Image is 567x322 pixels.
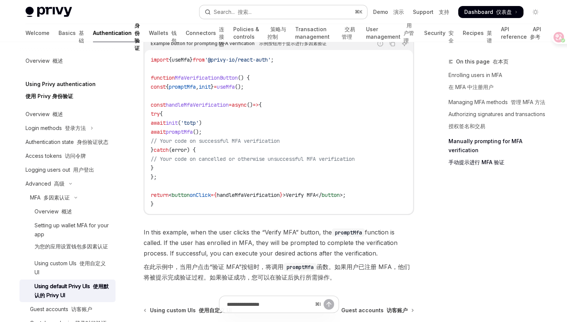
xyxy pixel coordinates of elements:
[151,74,175,81] span: function
[511,99,545,105] font: 管理 MFA 方法
[355,9,363,15] span: ⌘ K
[196,83,199,90] span: ,
[217,83,235,90] span: useMfa
[25,151,86,160] div: Access tokens
[160,110,163,117] span: {
[19,219,115,256] a: Setting up wallet MFA for your app为您的应用设置钱包多因素认证
[458,6,523,18] a: Dashboard 仪表盘
[448,108,547,135] a: Authorizing signatures and transactions授权签名和交易
[413,8,449,16] a: Support 支持
[43,194,70,201] font: 多因素认证
[77,139,108,145] font: 身份验证状态
[171,30,177,44] font: 钱包
[169,83,196,90] span: promptMfa
[190,192,211,198] span: onClick
[166,101,229,108] span: handleMfaVerification
[399,39,409,48] button: Ask AI
[169,192,172,198] span: <
[316,192,322,198] span: </
[151,101,166,108] span: const
[73,166,94,173] font: 用户登出
[65,125,86,131] font: 登录方法
[487,30,492,44] font: 菜谱
[151,201,154,207] span: }
[286,192,316,198] span: Verify MFA
[387,39,397,48] button: Copy the contents from the code block
[71,306,92,312] font: 访客账户
[187,147,196,153] span: ) {
[448,123,485,129] font: 授权签名和交易
[34,243,108,249] font: 为您的应用设置钱包多因素认证
[19,135,115,149] a: Authentication state 身份验证状态
[199,5,367,19] button: Open search
[259,101,262,108] span: {
[247,101,253,108] span: ()
[439,9,449,15] font: 支持
[193,128,202,135] span: ();
[54,180,64,187] font: 高级
[58,24,84,42] a: Basics 基础
[19,205,115,218] a: Overview 概述
[193,56,205,63] span: from
[501,24,541,42] a: API reference API 参考
[61,208,72,215] font: 概述
[172,192,190,198] span: button
[463,24,492,42] a: Recipes 菜谱
[151,56,169,63] span: import
[19,302,115,316] a: Guest accounts 访客账户
[493,58,508,65] font: 在本页
[151,156,355,162] span: // Your code on cancelled or otherwise unsuccessful MFA verification
[403,22,414,44] font: 用户管理
[283,192,286,198] span: >
[238,9,252,15] font: 搜索...
[135,22,140,51] font: 身份验证
[456,57,508,66] span: On this page
[52,111,63,117] font: 概述
[280,192,283,198] span: }
[448,96,547,108] a: Managing MFA methods 管理 MFA 方法
[186,24,224,42] a: Connectors 连接器
[151,174,157,180] span: };
[283,263,316,271] code: promptMfa
[25,24,49,42] a: Welcome
[151,39,327,48] div: Example button for prompting MFA verification
[169,147,172,153] span: (
[211,192,214,198] span: =
[34,207,72,216] div: Overview
[52,57,63,64] font: 概述
[181,119,199,126] span: 'totp'
[30,305,92,314] div: Guest accounts
[199,119,202,126] span: )
[227,296,312,313] input: Ask a question...
[25,165,94,174] div: Logging users out
[25,56,63,65] div: Overview
[393,9,404,15] font: 演示
[166,128,193,135] span: promptMfa
[253,101,259,108] span: =>
[259,41,327,46] font: 示例按钮用于提示进行多因素验证
[232,101,247,108] span: async
[19,191,115,204] button: Toggle MFA section
[151,192,169,198] span: return
[34,221,111,254] div: Setting up wallet MFA for your app
[322,192,340,198] span: button
[448,159,504,165] font: 手动提示进行 MFA 验证
[151,147,154,153] span: }
[217,192,280,198] span: handleMfaVerification
[19,54,115,68] a: Overview 概述
[233,24,286,42] a: Policies & controls 策略与控制
[448,69,547,96] a: Enrolling users in MFA在 MFA 中注册用户
[238,74,250,81] span: () {
[229,101,232,108] span: =
[151,83,166,90] span: const
[219,26,224,47] font: 连接器
[19,107,115,121] a: Overview 概述
[190,56,193,63] span: }
[529,6,541,18] button: Toggle dark mode
[172,56,190,63] span: useMfa
[19,280,115,302] a: Using default Privy UIs 使用默认的 Privy UI
[25,138,108,147] div: Authentication state
[295,24,357,42] a: Transaction management 交易管理
[19,149,115,163] a: Access tokens 访问令牌
[342,26,355,40] font: 交易管理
